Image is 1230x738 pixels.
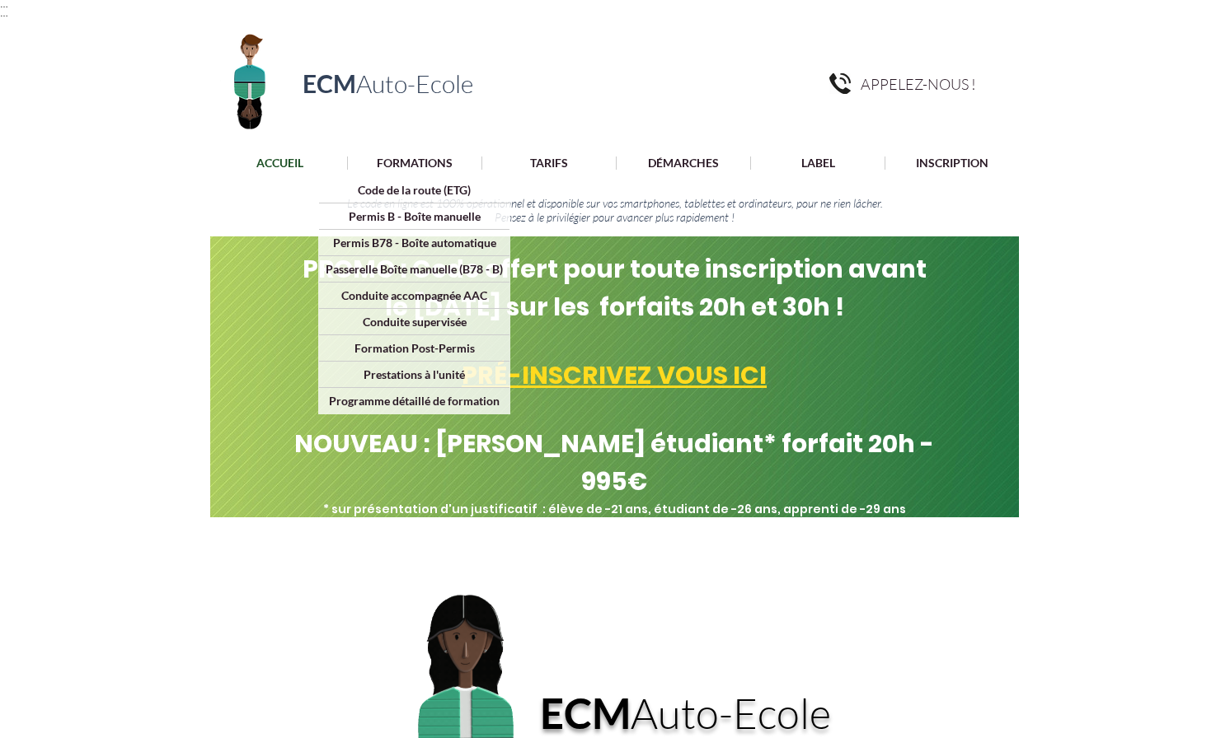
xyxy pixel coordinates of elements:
[369,156,461,170] p: FORMATIONS
[319,361,509,387] a: Prestations à l'unité
[211,156,1020,170] nav: Site
[357,309,472,334] p: Conduite supervisée
[522,156,576,170] p: TARIFS
[303,68,356,98] span: ECM
[323,388,505,413] p: Programme détaillé de formation
[327,230,502,255] p: Permis B78 - Boîte automatique
[319,203,509,229] a: Permis B - Boîte manuelle
[481,156,616,170] a: TARIFS
[210,236,1019,528] img: Fond vert dégradé
[303,251,927,325] span: PROMO : Code offert pour toute inscription avant le [DATE] sur les forfaits 20h et 30h !
[320,256,509,282] p: Passerelle Boîte manuelle (B78 - B)
[885,156,1019,170] a: INSCRIPTION
[495,210,735,224] span: Pensez à le privilégier pour avancer plus rapidement !
[631,687,831,738] span: Auto-Ecole
[303,68,473,98] a: ECMAuto-Ecole
[861,75,976,93] span: APPELEZ-NOUS !
[343,203,486,229] p: Permis B - Boîte manuelle
[640,156,727,170] p: DÉMARCHES
[358,362,471,387] p: Prestations à l'unité
[319,387,509,413] a: Programme détaillé de formation
[462,357,767,393] span: PRÉ-INSCRIVEZ VOUS ICI
[336,283,493,308] p: Conduite accompagnée AAC
[347,156,481,170] a: FORMATIONS
[908,156,997,170] p: INSCRIPTION
[540,688,631,738] a: ECM
[750,156,885,170] a: LABEL
[248,156,312,170] p: ACCUEIL
[319,308,509,334] a: Conduite supervisée
[829,73,851,94] img: pngegg.png
[861,73,992,94] a: APPELEZ-NOUS !
[210,24,289,135] img: Logo ECM en-tête.png
[294,426,934,499] span: NOUVEAU : [PERSON_NAME] étudiant* forfait 20h - 995€
[347,196,883,210] span: Le code en ligne est 100% opérationnel et disponible sur vos smartphones, tablettes et ordinateur...
[319,255,509,282] a: Passerelle Boîte manuelle (B78 - B)
[616,156,750,170] a: DÉMARCHES
[356,68,473,99] span: Auto-Ecole
[1153,661,1230,738] iframe: Wix Chat
[323,501,906,517] span: * sur présentation d'un justificatif : élève de -21 ans, étudiant de -26 ans, apprenti de -29 ans
[793,156,843,170] p: LABEL
[349,335,481,361] p: Formation Post-Permis
[462,359,767,390] a: PRÉ-INSCRIVEZ VOUS ICI
[319,229,509,255] a: Permis B78 - Boîte automatique
[319,282,509,308] a: Conduite accompagnée AAC
[212,156,347,170] a: ACCUEIL
[319,334,509,361] a: Formation Post-Permis
[319,177,509,203] a: Code de la route (ETG)
[352,177,477,203] p: Code de la route (ETG)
